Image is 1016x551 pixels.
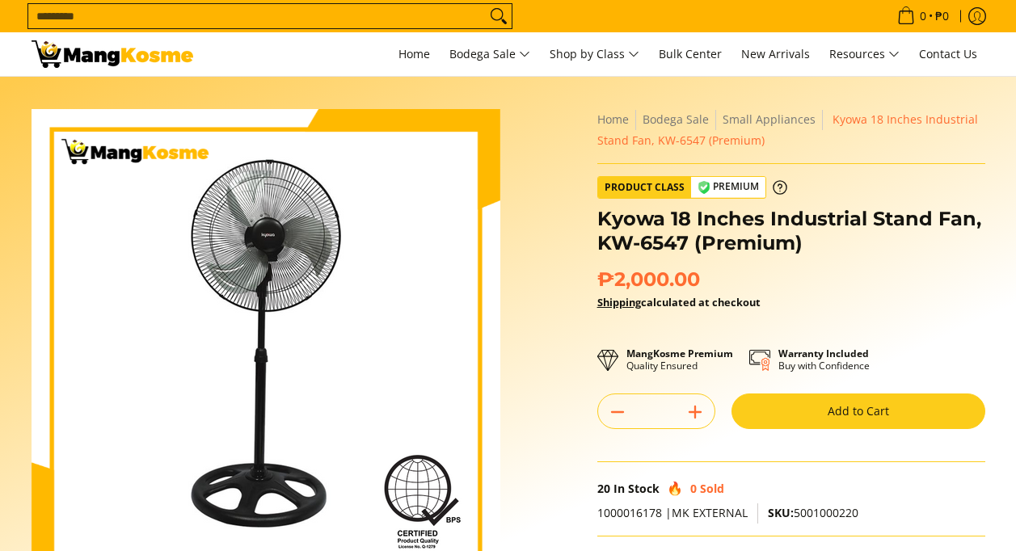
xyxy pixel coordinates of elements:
button: Add [676,399,715,425]
h1: Kyowa 18 Inches Industrial Stand Fan, KW-6547 (Premium) [597,207,985,255]
nav: Breadcrumbs [597,109,985,151]
p: Buy with Confidence [778,347,870,372]
a: Home [390,32,438,76]
a: Contact Us [911,32,985,76]
a: Shipping [597,295,641,309]
a: Bodega Sale [441,32,538,76]
span: ₱2,000.00 [597,267,700,292]
a: Product Class Premium [597,176,787,199]
a: Bodega Sale [643,111,709,127]
span: 1000016178 |MK EXTERNAL [597,505,748,520]
span: New Arrivals [741,46,810,61]
img: premium-badge-icon.webp [698,181,710,194]
a: Home [597,111,629,127]
span: Contact Us [919,46,977,61]
a: Small Appliances [723,111,816,127]
strong: MangKosme Premium [626,347,733,360]
span: Sold [700,481,724,496]
button: Search [486,4,512,28]
span: Kyowa 18 Inches Industrial Stand Fan, KW-6547 (Premium) [597,111,978,148]
span: Shop by Class [550,44,639,65]
img: Kyowa Industrial Stand Fan - 18 Inches (Premium) l Mang Kosme [32,40,193,68]
button: Subtract [598,399,637,425]
span: ₱0 [933,11,951,22]
strong: calculated at checkout [597,295,761,309]
span: SKU: [768,505,794,520]
span: Resources [829,44,900,65]
span: Bodega Sale [449,44,530,65]
span: • [892,7,954,25]
a: Bulk Center [651,32,730,76]
a: Resources [821,32,908,76]
span: Home [398,46,430,61]
span: 0 [917,11,929,22]
span: 20 [597,481,610,496]
span: Bulk Center [659,46,722,61]
span: Product Class [598,177,691,198]
p: Quality Ensured [626,347,733,372]
strong: Warranty Included [778,347,869,360]
a: Shop by Class [542,32,647,76]
a: New Arrivals [733,32,818,76]
span: Premium [691,177,765,197]
span: 5001000220 [768,505,858,520]
nav: Main Menu [209,32,985,76]
span: 0 [690,481,697,496]
button: Add to Cart [731,393,985,429]
span: In Stock [613,481,660,496]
